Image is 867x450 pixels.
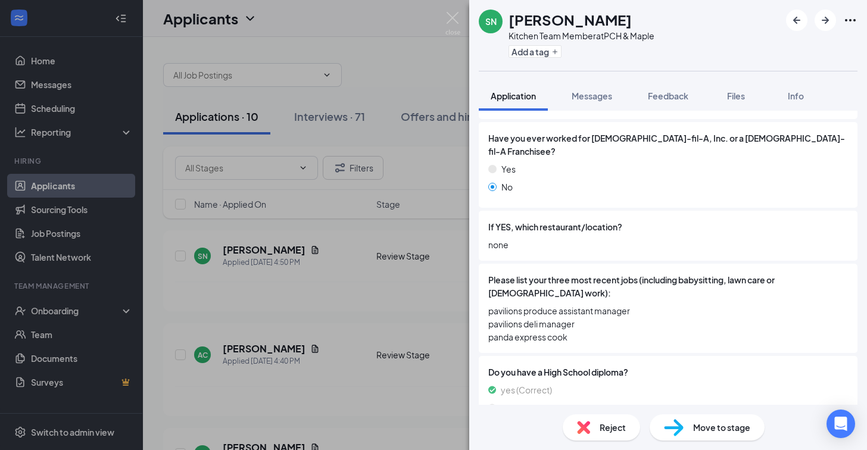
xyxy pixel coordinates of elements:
[488,365,848,379] span: Do you have a High School diploma?
[788,90,804,101] span: Info
[648,90,688,101] span: Feedback
[501,383,552,396] span: yes (Correct)
[501,180,513,193] span: No
[843,13,857,27] svg: Ellipses
[727,90,745,101] span: Files
[485,15,497,27] div: SN
[572,90,612,101] span: Messages
[693,421,750,434] span: Move to stage
[491,90,536,101] span: Application
[488,132,848,158] span: Have you ever worked for [DEMOGRAPHIC_DATA]-fil-A, Inc. or a [DEMOGRAPHIC_DATA]-fil-A Franchisee?
[818,13,832,27] svg: ArrowRight
[488,304,848,343] span: pavilions produce assistant manager pavilions deli manager panda express cook
[501,401,511,414] span: no
[815,10,836,31] button: ArrowRight
[488,220,622,233] span: If YES, which restaurant/location?
[509,10,632,30] h1: [PERSON_NAME]
[501,162,516,176] span: Yes
[488,238,848,251] span: none
[509,45,562,58] button: PlusAdd a tag
[551,48,559,55] svg: Plus
[827,410,855,438] div: Open Intercom Messenger
[786,10,807,31] button: ArrowLeftNew
[600,421,626,434] span: Reject
[509,30,654,42] div: Kitchen Team Member at PCH & Maple
[488,273,848,299] span: Please list your three most recent jobs (including babysitting, lawn care or [DEMOGRAPHIC_DATA] w...
[790,13,804,27] svg: ArrowLeftNew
